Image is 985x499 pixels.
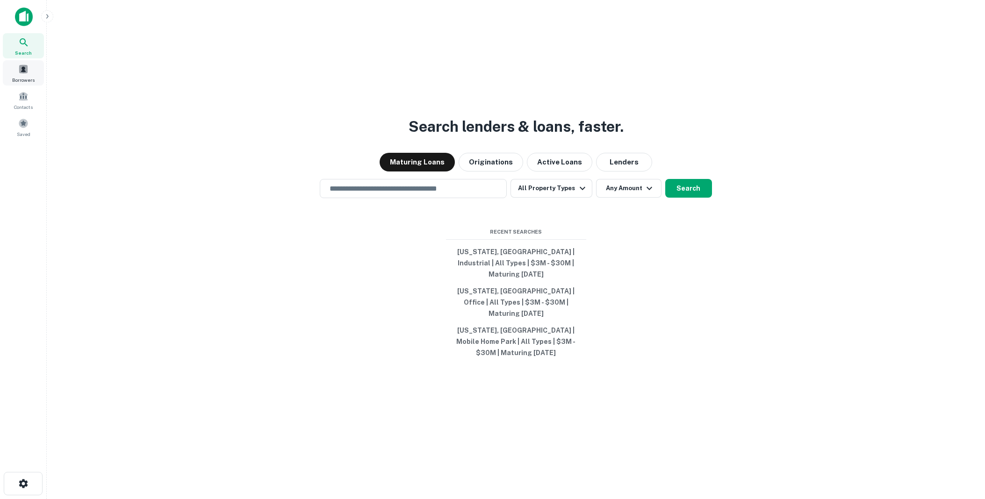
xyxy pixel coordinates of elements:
button: Lenders [596,153,652,171]
button: [US_STATE], [GEOGRAPHIC_DATA] | Industrial | All Types | $3M - $30M | Maturing [DATE] [446,243,586,283]
img: capitalize-icon.png [15,7,33,26]
iframe: Chat Widget [938,424,985,469]
button: [US_STATE], [GEOGRAPHIC_DATA] | Office | All Types | $3M - $30M | Maturing [DATE] [446,283,586,322]
span: Saved [17,130,30,138]
h3: Search lenders & loans, faster. [409,115,624,138]
button: [US_STATE], [GEOGRAPHIC_DATA] | Mobile Home Park | All Types | $3M - $30M | Maturing [DATE] [446,322,586,361]
button: Search [665,179,712,198]
span: Recent Searches [446,228,586,236]
a: Saved [3,114,44,140]
button: Originations [459,153,523,171]
a: Contacts [3,87,44,113]
span: Borrowers [12,76,35,84]
a: Search [3,33,44,58]
button: All Property Types [510,179,592,198]
span: Search [15,49,32,57]
button: Active Loans [527,153,592,171]
button: Maturing Loans [380,153,455,171]
a: Borrowers [3,60,44,86]
button: Any Amount [596,179,661,198]
span: Contacts [14,103,33,111]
